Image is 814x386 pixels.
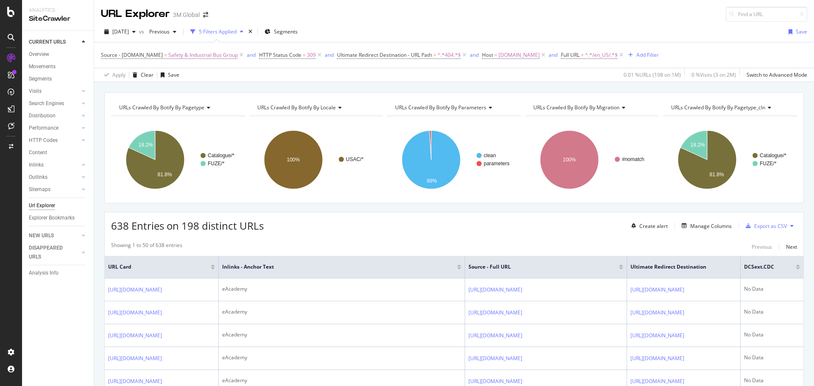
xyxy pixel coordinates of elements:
[29,173,47,182] div: Outlinks
[468,308,522,317] a: [URL][DOMAIN_NAME]
[29,62,88,71] a: Movements
[29,201,88,210] a: Url Explorer
[468,263,606,271] span: Source - Full URL
[678,221,732,231] button: Manage Columns
[222,331,462,339] div: eAcademy
[29,111,56,120] div: Distribution
[29,148,88,157] a: Content
[710,172,724,178] text: 81.8%
[29,214,88,222] a: Explorer Bookmarks
[29,38,66,47] div: CURRENT URLS
[108,354,162,363] a: [URL][DOMAIN_NAME]
[303,51,306,58] span: =
[29,269,88,278] a: Analysis Info
[533,104,619,111] span: URLs Crawled By Botify By migration
[754,222,787,230] div: Export as CSV
[29,75,52,83] div: Segments
[691,71,736,78] div: 0 % Visits ( 3 on 2M )
[222,377,462,384] div: eAcademy
[585,49,618,61] span: ^.*/en_US/.*$
[111,123,245,197] svg: A chart.
[785,25,807,39] button: Save
[29,14,87,24] div: SiteCrawler
[247,51,256,58] div: and
[203,12,208,18] div: arrow-right-arrow-left
[499,49,540,61] span: [DOMAIN_NAME]
[29,161,44,169] div: Inlinks
[346,156,364,162] text: USAC/*
[468,377,522,386] a: [URL][DOMAIN_NAME]
[549,51,558,59] button: and
[29,111,79,120] a: Distribution
[427,178,437,184] text: 99%
[29,38,79,47] a: CURRENT URLS
[387,123,521,197] svg: A chart.
[29,269,59,278] div: Analysis Info
[630,263,725,271] span: Ultimate Redirect Destination
[208,153,234,158] text: Catalogue/*
[157,68,179,82] button: Save
[287,157,300,163] text: 100%
[108,331,162,340] a: [URL][DOMAIN_NAME]
[625,50,659,60] button: Add Filter
[630,331,684,340] a: [URL][DOMAIN_NAME]
[691,142,705,148] text: 18.2%
[168,49,238,61] span: Safety & Industrial Bus Group
[636,51,659,58] div: Add Filter
[29,50,49,59] div: Overview
[29,62,56,71] div: Movements
[101,51,163,58] span: Source - [DOMAIN_NAME]
[525,123,659,197] svg: A chart.
[256,101,376,114] h4: URLs Crawled By Botify By locale
[101,25,139,39] button: [DATE]
[29,148,47,157] div: Content
[433,51,436,58] span: =
[624,71,681,78] div: 0.01 % URLs ( 198 on 1M )
[494,51,497,58] span: =
[630,377,684,386] a: [URL][DOMAIN_NAME]
[261,25,301,39] button: Segments
[111,219,264,233] span: 638 Entries on 198 distinct URLs
[760,161,777,167] text: FUZE/*
[468,286,522,294] a: [URL][DOMAIN_NAME]
[760,153,786,158] text: Catalogue/*
[29,87,42,96] div: Visits
[29,161,79,169] a: Inlinks
[139,28,146,35] span: vs
[146,28,170,35] span: Previous
[112,71,125,78] div: Apply
[101,68,125,82] button: Apply
[108,377,162,386] a: [URL][DOMAIN_NAME]
[663,123,797,197] svg: A chart.
[744,331,800,339] div: No Data
[743,68,807,82] button: Switch to Advanced Mode
[622,156,644,162] text: #nomatch
[747,71,807,78] div: Switch to Advanced Mode
[29,173,79,182] a: Outlinks
[630,308,684,317] a: [URL][DOMAIN_NAME]
[108,286,162,294] a: [URL][DOMAIN_NAME]
[29,87,79,96] a: Visits
[470,51,479,59] button: and
[257,104,336,111] span: URLs Crawled By Botify By locale
[337,51,432,58] span: Ultimate Redirect Destination - URL Path
[222,308,462,316] div: eAcademy
[630,354,684,363] a: [URL][DOMAIN_NAME]
[158,172,172,178] text: 81.8%
[129,68,153,82] button: Clear
[29,244,79,261] a: DISAPPEARED URLS
[325,51,334,59] button: and
[752,243,772,250] div: Previous
[581,51,584,58] span: =
[108,308,162,317] a: [URL][DOMAIN_NAME]
[168,71,179,78] div: Save
[468,354,522,363] a: [URL][DOMAIN_NAME]
[146,25,180,39] button: Previous
[484,161,510,167] text: parameters
[29,214,75,222] div: Explorer Bookmarks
